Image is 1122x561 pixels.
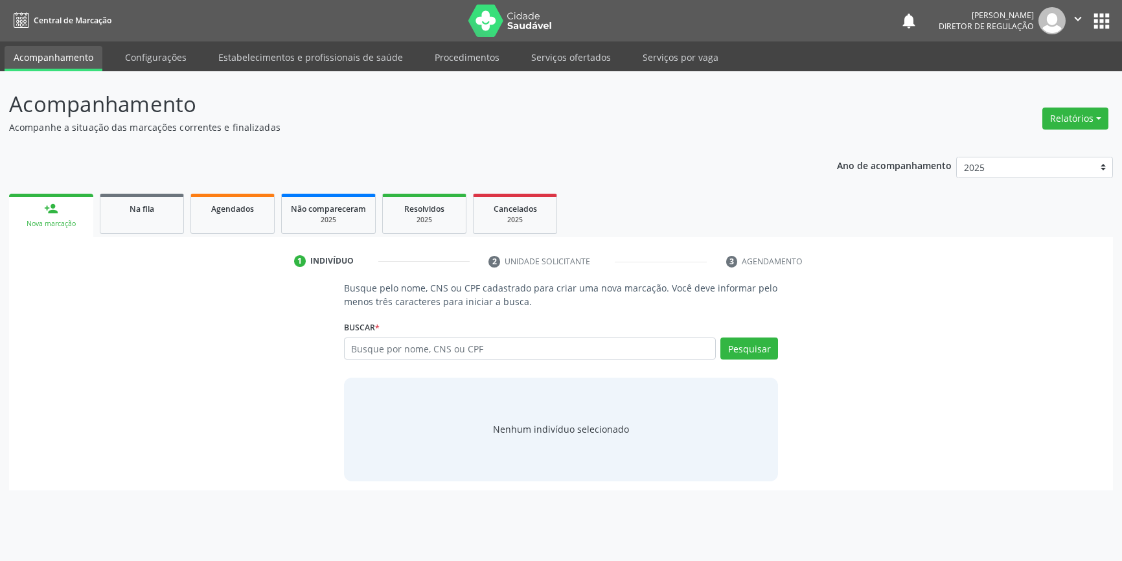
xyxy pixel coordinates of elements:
div: 2025 [291,215,366,225]
div: Nova marcação [18,219,84,229]
button: apps [1090,10,1113,32]
span: Diretor de regulação [939,21,1034,32]
a: Acompanhamento [5,46,102,71]
div: 2025 [483,215,547,225]
span: Central de Marcação [34,15,111,26]
span: Agendados [211,203,254,214]
a: Central de Marcação [9,10,111,31]
div: Indivíduo [310,255,354,267]
span: Resolvidos [404,203,444,214]
p: Acompanhamento [9,88,782,120]
div: 1 [294,255,306,267]
div: Nenhum indivíduo selecionado [493,422,629,436]
p: Ano de acompanhamento [837,157,952,173]
label: Buscar [344,317,380,338]
button:  [1066,7,1090,34]
p: Busque pelo nome, CNS ou CPF cadastrado para criar uma nova marcação. Você deve informar pelo men... [344,281,778,308]
a: Estabelecimentos e profissionais de saúde [209,46,412,69]
input: Busque por nome, CNS ou CPF [344,338,716,360]
div: 2025 [392,215,457,225]
a: Procedimentos [426,46,509,69]
img: img [1038,7,1066,34]
div: [PERSON_NAME] [939,10,1034,21]
div: person_add [44,201,58,216]
button: Pesquisar [720,338,778,360]
p: Acompanhe a situação das marcações correntes e finalizadas [9,120,782,134]
button: Relatórios [1042,108,1108,130]
i:  [1071,12,1085,26]
a: Serviços ofertados [522,46,620,69]
span: Na fila [130,203,154,214]
a: Serviços por vaga [634,46,727,69]
span: Cancelados [494,203,537,214]
a: Configurações [116,46,196,69]
span: Não compareceram [291,203,366,214]
button: notifications [900,12,918,30]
